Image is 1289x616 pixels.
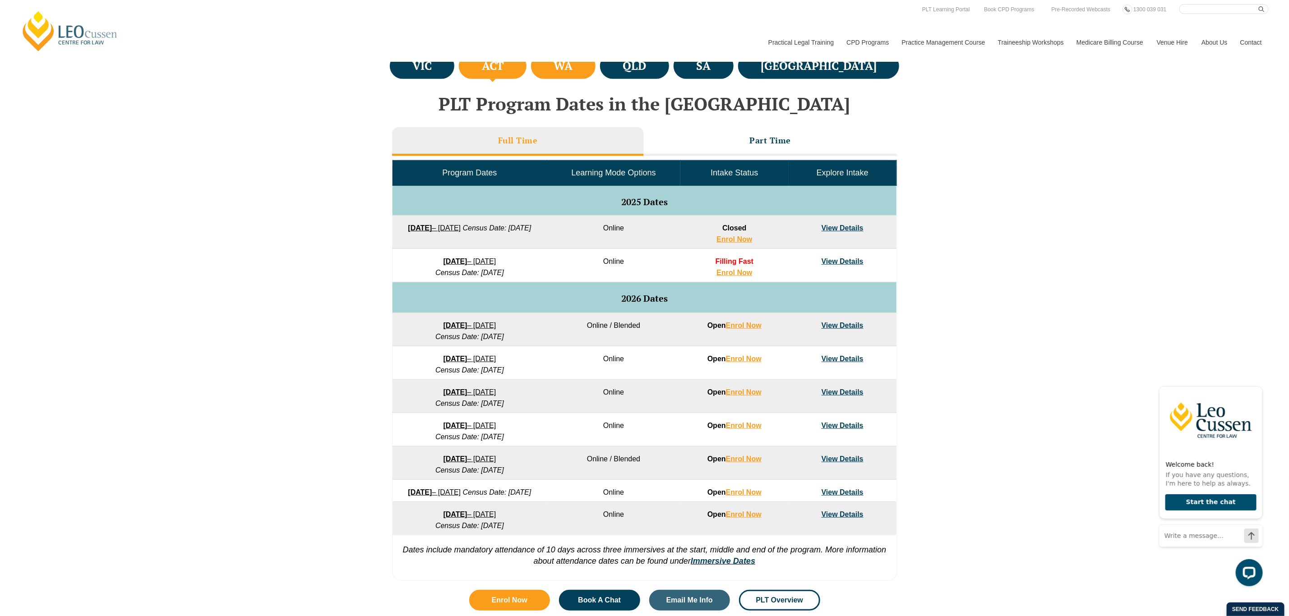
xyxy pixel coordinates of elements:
[722,224,746,232] span: Closed
[707,488,762,496] strong: Open
[444,322,467,329] strong: [DATE]
[444,510,467,518] strong: [DATE]
[840,23,895,62] a: CPD Programs
[547,380,680,413] td: Online
[572,168,656,177] span: Learning Mode Options
[991,23,1070,62] a: Traineeship Workshops
[435,366,504,374] em: Census Date: [DATE]
[621,292,668,304] span: 2026 Dates
[554,59,573,74] h4: WA
[444,422,496,429] a: [DATE]– [DATE]
[726,455,762,463] a: Enrol Now
[822,488,864,496] a: View Details
[895,23,991,62] a: Practice Management Course
[1195,23,1234,62] a: About Us
[482,59,504,74] h4: ACT
[739,590,820,611] a: PLT Overview
[435,433,504,441] em: Census Date: [DATE]
[726,322,762,329] a: Enrol Now
[623,59,646,74] h4: QLD
[726,388,762,396] a: Enrol Now
[469,590,550,611] a: Enrol Now
[408,488,432,496] strong: [DATE]
[707,322,762,329] strong: Open
[547,502,680,535] td: Online
[716,269,752,276] a: Enrol Now
[388,94,902,114] h2: PLT Program Dates in the [GEOGRAPHIC_DATA]
[463,224,531,232] em: Census Date: [DATE]
[726,422,762,429] a: Enrol Now
[403,545,887,565] em: Dates include mandatory attendance of 10 days across three immersives at the start, middle and en...
[578,597,621,604] span: Book A Chat
[707,455,762,463] strong: Open
[762,23,840,62] a: Practical Legal Training
[726,510,762,518] a: Enrol Now
[707,388,762,396] strong: Open
[691,556,755,565] a: Immersive Dates
[822,355,864,363] a: View Details
[444,455,496,463] a: [DATE]– [DATE]
[20,10,120,52] a: [PERSON_NAME] Centre for Law
[444,388,467,396] strong: [DATE]
[1133,6,1166,13] span: 1300 039 031
[559,590,640,611] a: Book A Chat
[408,488,461,496] a: [DATE]– [DATE]
[822,455,864,463] a: View Details
[435,269,504,276] em: Census Date: [DATE]
[435,522,504,529] em: Census Date: [DATE]
[1070,23,1150,62] a: Medicare Billing Course
[1150,23,1195,62] a: Venue Hire
[463,488,531,496] em: Census Date: [DATE]
[621,196,668,208] span: 2025 Dates
[444,388,496,396] a: [DATE]– [DATE]
[492,597,527,604] span: Enrol Now
[1234,23,1269,62] a: Contact
[547,216,680,249] td: Online
[817,168,869,177] span: Explore Intake
[1131,5,1169,14] a: 1300 039 031
[822,422,864,429] a: View Details
[982,5,1036,14] a: Book CPD Programs
[822,224,864,232] a: View Details
[756,597,803,604] span: PLT Overview
[707,422,762,429] strong: Open
[412,59,432,74] h4: VIC
[1152,368,1266,593] iframe: LiveChat chat widget
[444,355,467,363] strong: [DATE]
[444,355,496,363] a: [DATE]– [DATE]
[822,510,864,518] a: View Details
[716,235,752,243] a: Enrol Now
[547,413,680,446] td: Online
[726,355,762,363] a: Enrol Now
[444,422,467,429] strong: [DATE]
[408,224,432,232] strong: [DATE]
[750,135,791,146] h3: Part Time
[649,590,730,611] a: Email Me Info
[498,135,538,146] h3: Full Time
[666,597,713,604] span: Email Me Info
[822,322,864,329] a: View Details
[726,488,762,496] a: Enrol Now
[822,257,864,265] a: View Details
[1049,5,1113,14] a: Pre-Recorded Webcasts
[547,446,680,480] td: Online / Blended
[547,249,680,282] td: Online
[442,168,497,177] span: Program Dates
[444,257,496,265] a: [DATE]– [DATE]
[444,257,467,265] strong: [DATE]
[711,168,758,177] span: Intake Status
[547,313,680,346] td: Online / Blended
[435,400,504,407] em: Census Date: [DATE]
[444,322,496,329] a: [DATE]– [DATE]
[444,510,496,518] a: [DATE]– [DATE]
[444,455,467,463] strong: [DATE]
[707,355,762,363] strong: Open
[547,480,680,502] td: Online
